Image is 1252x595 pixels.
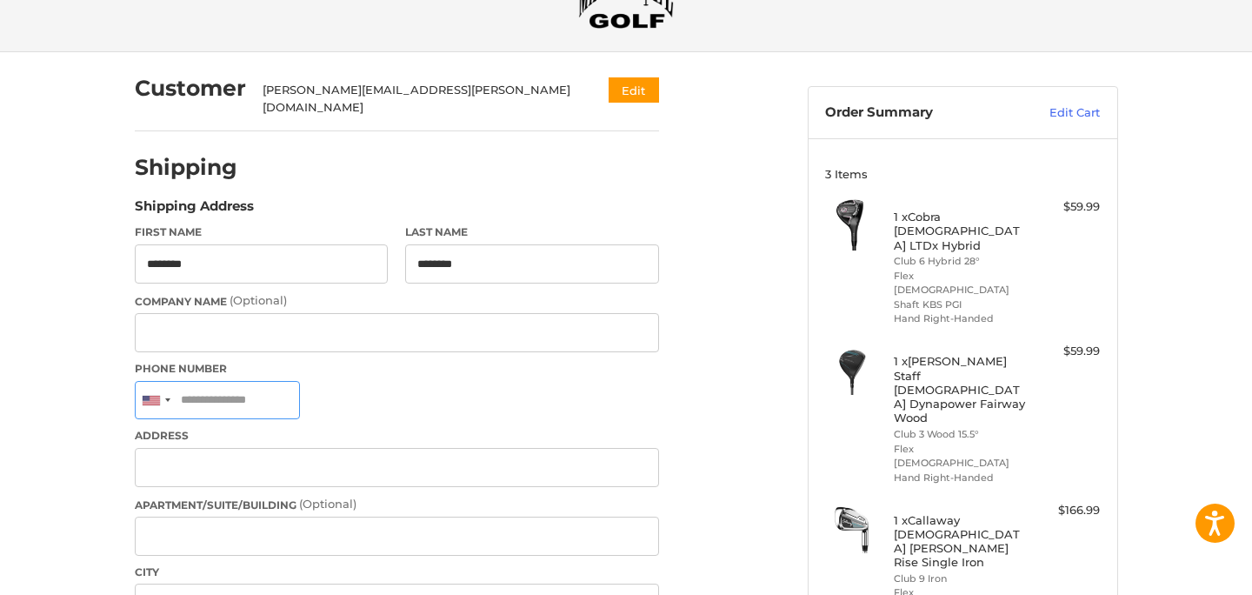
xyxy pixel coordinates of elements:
[263,82,575,116] div: [PERSON_NAME][EMAIL_ADDRESS][PERSON_NAME][DOMAIN_NAME]
[299,497,356,511] small: (Optional)
[609,77,659,103] button: Edit
[1031,502,1100,519] div: $166.99
[1031,343,1100,360] div: $59.99
[405,224,659,240] label: Last Name
[1031,198,1100,216] div: $59.99
[825,104,1012,122] h3: Order Summary
[894,572,1027,586] li: Club 9 Iron
[894,254,1027,269] li: Club 6 Hybrid 28°
[135,496,659,513] label: Apartment/Suite/Building
[894,442,1027,471] li: Flex [DEMOGRAPHIC_DATA]
[1109,548,1252,595] iframe: Google Customer Reviews
[135,224,389,240] label: First Name
[135,154,237,181] h2: Shipping
[230,293,287,307] small: (Optional)
[894,210,1027,252] h4: 1 x Cobra [DEMOGRAPHIC_DATA] LTDx Hybrid
[135,292,659,310] label: Company Name
[135,428,659,444] label: Address
[1012,104,1100,122] a: Edit Cart
[894,354,1027,425] h4: 1 x [PERSON_NAME] Staff [DEMOGRAPHIC_DATA] Dynapower Fairway Wood
[135,197,254,224] legend: Shipping Address
[894,513,1027,570] h4: 1 x Callaway [DEMOGRAPHIC_DATA] [PERSON_NAME] Rise Single Iron
[135,565,659,580] label: City
[825,167,1100,181] h3: 3 Items
[894,311,1027,326] li: Hand Right-Handed
[135,361,659,377] label: Phone Number
[135,75,246,102] h2: Customer
[136,382,176,419] div: United States: +1
[894,269,1027,297] li: Flex [DEMOGRAPHIC_DATA]
[894,427,1027,442] li: Club 3 Wood 15.5°
[894,297,1027,312] li: Shaft KBS PGI
[894,471,1027,485] li: Hand Right-Handed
